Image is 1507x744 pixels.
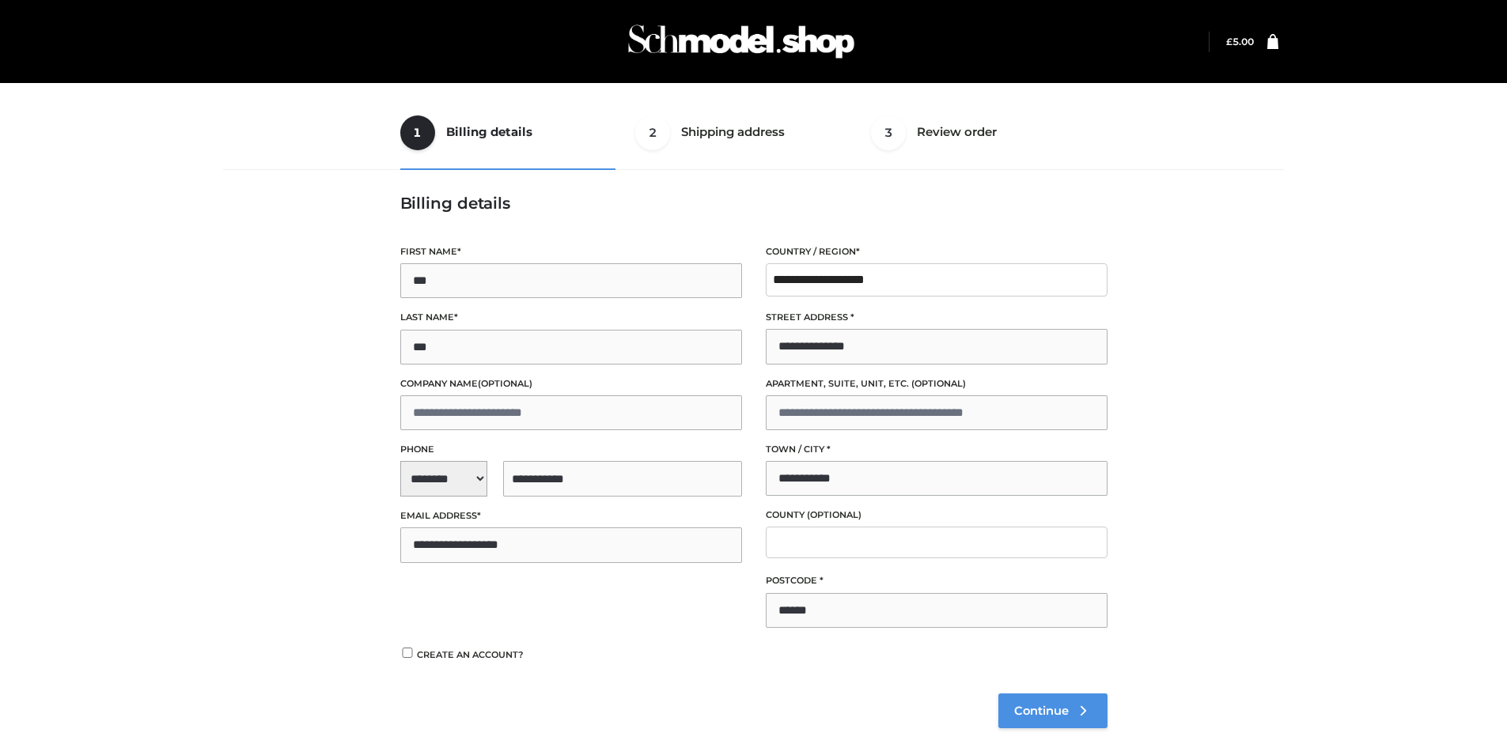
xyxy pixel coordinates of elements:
span: (optional) [478,378,532,389]
a: Continue [998,693,1108,728]
label: Phone [400,442,742,457]
label: Apartment, suite, unit, etc. [766,376,1108,391]
label: Street address [766,310,1108,325]
label: Postcode [766,573,1108,588]
img: Schmodel Admin 964 [623,10,860,73]
span: £ [1226,36,1232,47]
label: Town / City [766,442,1108,457]
span: (optional) [911,378,966,389]
label: Company name [400,376,742,391]
label: Email address [400,508,742,523]
label: County [766,508,1108,523]
label: Last name [400,310,742,325]
span: Create an account? [417,649,524,660]
label: Country / Region [766,244,1108,259]
a: £5.00 [1226,36,1254,47]
span: (optional) [807,509,861,520]
label: First name [400,244,742,259]
span: Continue [1014,704,1069,718]
bdi: 5.00 [1226,36,1254,47]
input: Create an account? [400,648,415,658]
h3: Billing details [400,194,1108,213]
